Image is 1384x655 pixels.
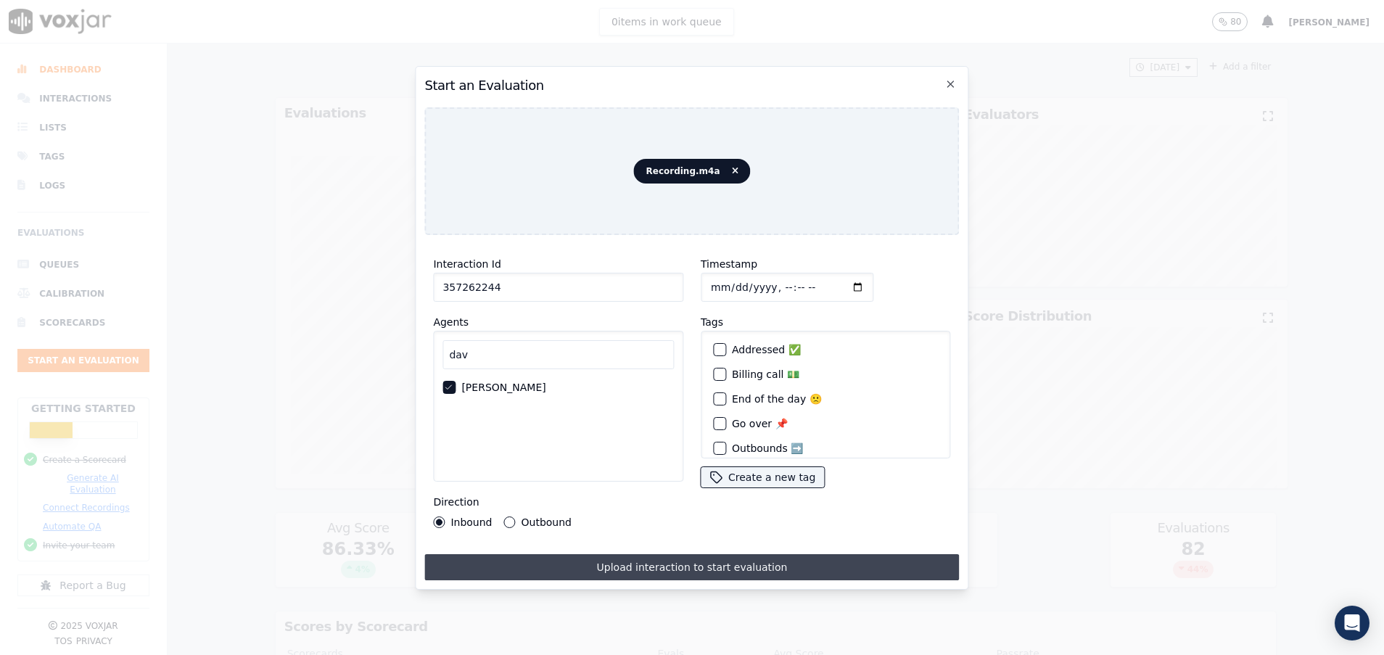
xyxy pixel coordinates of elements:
[522,517,572,527] label: Outbound
[433,316,469,328] label: Agents
[732,443,803,453] label: Outbounds ➡️
[424,75,959,96] h2: Start an Evaluation
[701,316,723,328] label: Tags
[433,258,501,270] label: Interaction Id
[442,340,674,369] input: Search Agents...
[701,467,824,487] button: Create a new tag
[732,394,822,404] label: End of the day 🙁
[424,554,959,580] button: Upload interaction to start evaluation
[1335,606,1369,640] div: Open Intercom Messenger
[433,273,683,302] input: reference id, file name, etc
[701,258,757,270] label: Timestamp
[732,345,801,355] label: Addressed ✅
[450,517,492,527] label: Inbound
[732,419,788,429] label: Go over 📌
[433,496,479,508] label: Direction
[732,369,799,379] label: Billing call 💵
[461,382,545,392] label: [PERSON_NAME]
[634,159,751,184] span: Recording.m4a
